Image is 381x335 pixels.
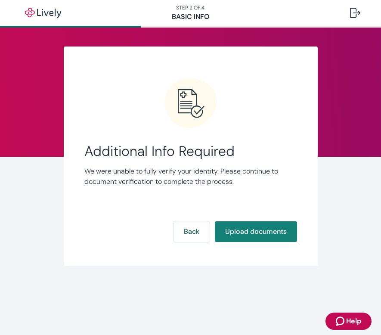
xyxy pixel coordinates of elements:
[325,313,372,330] button: Zendesk support iconHelp
[19,8,67,18] img: Lively
[173,221,210,242] button: Back
[215,221,297,242] button: Upload documents
[84,166,297,187] p: We were unable to fully verify your identity. Please continue to document verification to complet...
[84,143,297,159] span: Additional Info Required
[165,78,217,129] svg: Error icon
[346,316,361,326] span: Help
[336,316,346,326] svg: Zendesk support icon
[343,3,367,23] button: Log out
